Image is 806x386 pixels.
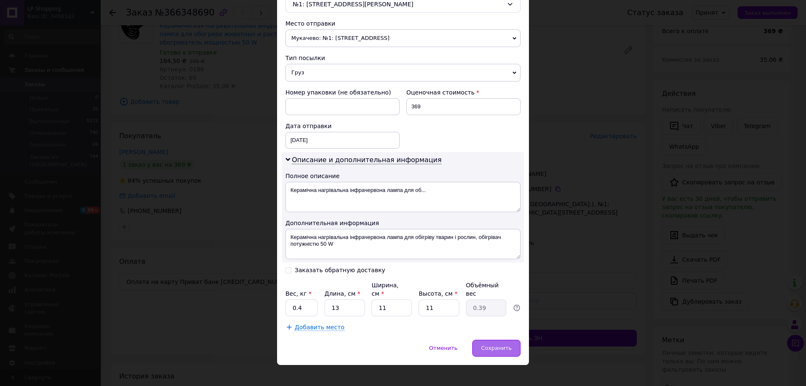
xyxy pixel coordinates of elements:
span: Сохранить [481,345,512,351]
span: Описание и дополнительная информация [292,156,442,164]
span: Место отправки [285,20,335,27]
div: Полное описание [285,172,521,180]
span: Отменить [429,345,458,351]
div: Оценочная стоимость [406,88,521,97]
textarea: Керамічна нагрівальна інфрачервона лампа для обігріву тварин і рослин, обігрівач потужністю 50 W [285,229,521,259]
label: Вес, кг [285,290,311,297]
div: Объёмный вес [466,281,506,298]
div: Дата отправки [285,122,400,130]
span: Добавить место [295,324,345,331]
textarea: Керамічна нагрівальна інфрачервона лампа для об... [285,182,521,212]
span: Мукачево: №1: [STREET_ADDRESS] [285,29,521,47]
span: Груз [285,64,521,81]
div: Заказать обратную доставку [295,267,385,274]
label: Высота, см [419,290,457,297]
label: Длина, см [324,290,360,297]
span: Тип посылки [285,55,325,61]
label: Ширина, см [372,282,398,297]
div: Номер упаковки (не обязательно) [285,88,400,97]
div: Дополнительная информация [285,219,521,227]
